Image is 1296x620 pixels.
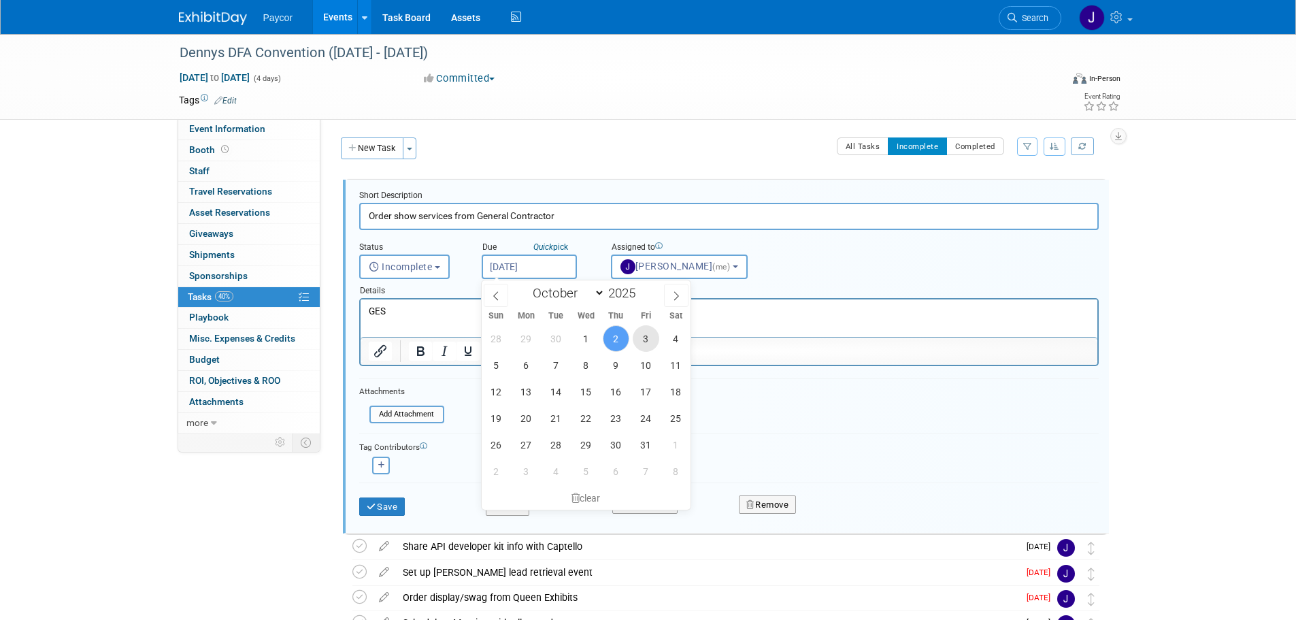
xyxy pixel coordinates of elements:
div: Status [359,242,461,255]
span: October 28, 2025 [543,431,569,458]
span: October 18, 2025 [663,378,689,405]
span: Tasks [188,291,233,302]
span: October 20, 2025 [513,405,539,431]
a: ROI, Objectives & ROO [178,371,320,391]
span: October 16, 2025 [603,378,629,405]
span: November 1, 2025 [663,431,689,458]
span: Playbook [189,312,229,323]
span: October 8, 2025 [573,352,599,378]
div: In-Person [1089,74,1120,84]
span: Booth not reserved yet [218,144,231,154]
span: Sun [482,312,512,321]
i: Quick [533,242,553,252]
span: October 26, 2025 [483,431,510,458]
span: October 30, 2025 [603,431,629,458]
span: more [186,417,208,428]
span: November 6, 2025 [603,458,629,485]
td: Personalize Event Tab Strip [269,434,293,451]
button: All Tasks [837,137,889,155]
button: Save [359,497,405,517]
a: Edit [214,96,237,105]
span: ROI, Objectives & ROO [189,375,280,386]
span: October 25, 2025 [663,405,689,431]
span: October 29, 2025 [573,431,599,458]
div: Event Format [981,71,1121,91]
img: Jenny Campbell [1079,5,1105,31]
button: Bold [409,342,432,361]
a: Asset Reservations [178,203,320,223]
span: October 17, 2025 [633,378,659,405]
i: Move task [1088,542,1095,555]
span: (4 days) [252,74,281,83]
span: Mon [511,312,541,321]
span: November 8, 2025 [663,458,689,485]
button: New Task [341,137,403,159]
a: Giveaways [178,224,320,244]
span: Booth [189,144,231,155]
span: [DATE] [1027,593,1057,602]
a: Staff [178,161,320,182]
span: Paycor [263,12,293,23]
a: Search [999,6,1061,30]
input: Name of task or a short description [359,203,1099,229]
a: Quickpick [531,242,571,252]
span: October 15, 2025 [573,378,599,405]
span: Asset Reservations [189,207,270,218]
a: Misc. Expenses & Credits [178,329,320,349]
span: October 3, 2025 [633,325,659,352]
div: Share API developer kit info with Captello [396,535,1018,558]
a: Shipments [178,245,320,265]
span: [DATE] [1027,568,1057,577]
a: Attachments [178,392,320,412]
span: [DATE] [DATE] [179,71,250,84]
span: 40% [215,291,233,301]
span: October 4, 2025 [663,325,689,352]
span: October 22, 2025 [573,405,599,431]
span: Attachments [189,396,244,407]
input: Due Date [482,255,577,279]
span: [PERSON_NAME] [620,261,733,272]
a: Budget [178,350,320,370]
button: Incomplete [888,137,947,155]
span: October 12, 2025 [483,378,510,405]
span: November 4, 2025 [543,458,569,485]
span: Misc. Expenses & Credits [189,333,295,344]
span: October 11, 2025 [663,352,689,378]
div: Event Rating [1083,93,1120,100]
iframe: Rich Text Area [361,299,1097,337]
span: Tue [541,312,571,321]
img: ExhibitDay [179,12,247,25]
i: Move task [1088,568,1095,581]
span: September 29, 2025 [513,325,539,352]
span: Wed [571,312,601,321]
a: Travel Reservations [178,182,320,202]
span: November 3, 2025 [513,458,539,485]
span: October 5, 2025 [483,352,510,378]
span: October 24, 2025 [633,405,659,431]
span: November 7, 2025 [633,458,659,485]
span: October 31, 2025 [633,431,659,458]
div: Attachments [359,386,444,397]
span: (me) [712,262,730,272]
td: Toggle Event Tabs [292,434,320,451]
a: Booth [178,140,320,161]
span: November 2, 2025 [483,458,510,485]
span: October 1, 2025 [573,325,599,352]
div: Short Description [359,190,1099,203]
span: October 19, 2025 [483,405,510,431]
a: edit [372,591,396,604]
div: Dennys DFA Convention ([DATE] - [DATE]) [175,41,1041,65]
button: Committed [419,71,500,86]
span: Sponsorships [189,270,248,281]
span: Travel Reservations [189,186,272,197]
span: Search [1017,13,1048,23]
a: edit [372,566,396,578]
div: Order display/swag from Queen Exhibits [396,586,1018,609]
span: October 13, 2025 [513,378,539,405]
span: October 2, 2025 [603,325,629,352]
button: Incomplete [359,255,450,279]
div: clear [482,487,691,510]
span: October 14, 2025 [543,378,569,405]
span: Event Information [189,123,265,134]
